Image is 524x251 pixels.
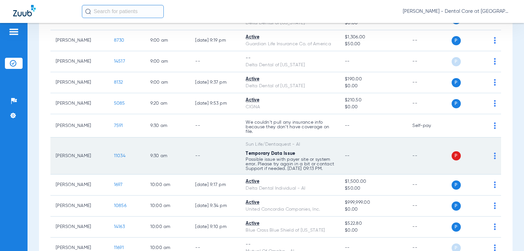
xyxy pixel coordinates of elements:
[452,36,461,45] span: P
[50,51,109,72] td: [PERSON_NAME]
[82,5,164,18] input: Search for patients
[246,206,334,213] div: United Concordia Companies, Inc.
[50,217,109,238] td: [PERSON_NAME]
[246,199,334,206] div: Active
[145,114,190,137] td: 9:30 AM
[345,206,402,213] span: $0.00
[345,97,402,104] span: $210.50
[407,175,451,196] td: --
[114,80,123,85] span: 8132
[494,37,496,44] img: group-dot-blue.svg
[50,114,109,137] td: [PERSON_NAME]
[145,30,190,51] td: 9:00 AM
[345,199,402,206] span: $999,999.00
[452,180,461,190] span: P
[50,72,109,93] td: [PERSON_NAME]
[452,57,461,66] span: P
[246,241,334,248] div: --
[452,78,461,87] span: P
[345,20,402,27] span: $0.00
[145,137,190,175] td: 9:30 AM
[407,30,451,51] td: --
[50,175,109,196] td: [PERSON_NAME]
[494,202,496,209] img: group-dot-blue.svg
[190,30,240,51] td: [DATE] 9:19 PM
[345,123,350,128] span: --
[50,93,109,114] td: [PERSON_NAME]
[114,38,124,43] span: 8730
[345,245,350,250] span: --
[145,51,190,72] td: 9:00 AM
[246,178,334,185] div: Active
[246,220,334,227] div: Active
[494,122,496,129] img: group-dot-blue.svg
[190,137,240,175] td: --
[190,175,240,196] td: [DATE] 9:17 PM
[246,62,334,69] div: Delta Dental of [US_STATE]
[246,34,334,41] div: Active
[407,51,451,72] td: --
[50,196,109,217] td: [PERSON_NAME]
[494,58,496,65] img: group-dot-blue.svg
[345,41,402,48] span: $50.00
[246,83,334,90] div: Delta Dental of [US_STATE]
[246,104,334,111] div: CIGNA
[246,157,334,171] p: Possible issue with payer site or system error. Please try again in a bit or contact Support if n...
[246,185,334,192] div: Delta Dental Individual - AI
[345,59,350,64] span: --
[50,30,109,51] td: [PERSON_NAME]
[190,72,240,93] td: [DATE] 9:37 PM
[246,76,334,83] div: Active
[145,72,190,93] td: 9:00 AM
[345,34,402,41] span: $1,306.00
[407,196,451,217] td: --
[452,99,461,108] span: P
[407,217,451,238] td: --
[246,151,295,156] span: Temporary Data Issue
[190,217,240,238] td: [DATE] 9:10 PM
[145,196,190,217] td: 10:00 AM
[246,41,334,48] div: Guardian Life Insurance Co. of America
[407,93,451,114] td: --
[246,120,334,134] p: We couldn’t pull any insurance info because they don’t have coverage on file.
[190,51,240,72] td: --
[345,227,402,234] span: $0.00
[145,217,190,238] td: 10:00 AM
[345,104,402,111] span: $0.00
[345,178,402,185] span: $1,500.00
[407,72,451,93] td: --
[190,196,240,217] td: [DATE] 9:34 PM
[452,222,461,232] span: P
[114,59,125,64] span: 14517
[114,245,124,250] span: 11691
[494,153,496,159] img: group-dot-blue.svg
[50,137,109,175] td: [PERSON_NAME]
[407,114,451,137] td: Self-pay
[145,93,190,114] td: 9:20 AM
[494,244,496,251] img: group-dot-blue.svg
[145,175,190,196] td: 10:00 AM
[494,100,496,107] img: group-dot-blue.svg
[345,76,402,83] span: $190.00
[246,20,334,27] div: Delta Dental of [US_STATE]
[403,8,511,15] span: [PERSON_NAME] - Dental Care at [GEOGRAPHIC_DATA]
[345,154,350,158] span: --
[114,154,125,158] span: 11034
[114,224,125,229] span: 14163
[494,181,496,188] img: group-dot-blue.svg
[246,55,334,62] div: --
[345,83,402,90] span: $0.00
[407,137,451,175] td: --
[494,79,496,86] img: group-dot-blue.svg
[494,223,496,230] img: group-dot-blue.svg
[345,185,402,192] span: $50.00
[246,141,334,148] div: Sun Life/Dentaquest - AI
[452,201,461,211] span: P
[246,97,334,104] div: Active
[190,93,240,114] td: [DATE] 9:53 PM
[114,182,123,187] span: 1697
[9,28,19,36] img: hamburger-icon
[452,151,461,160] span: P
[114,203,126,208] span: 10856
[345,220,402,227] span: $522.80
